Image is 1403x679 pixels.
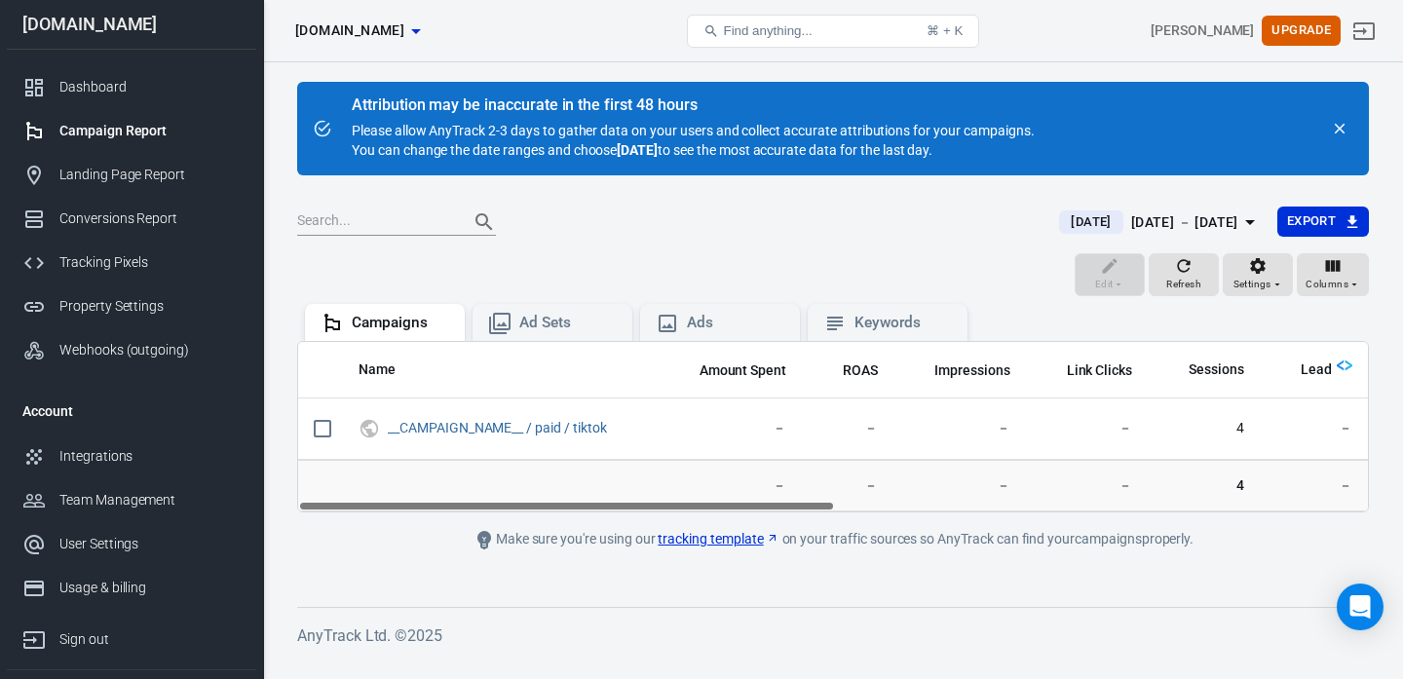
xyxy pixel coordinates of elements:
[7,241,256,284] a: Tracking Pixels
[1306,276,1348,293] span: Columns
[700,361,787,381] span: Amount Spent
[1163,419,1244,438] span: 4
[359,360,396,380] span: Name
[295,19,404,43] span: bioslim.site
[674,419,787,438] span: －
[1223,253,1293,296] button: Settings
[723,23,812,38] span: Find anything...
[909,358,1010,382] span: The number of times your ads were on screen.
[1067,358,1133,382] span: The number of clicks on links within the ad that led to advertiser-specified destinations
[1275,360,1332,380] span: Lead
[934,358,1010,382] span: The number of times your ads were on screen.
[617,142,658,158] strong: [DATE]
[297,623,1369,648] h6: AnyTrack Ltd. © 2025
[1151,20,1254,41] div: Account id: 0V08PxNB
[287,13,428,49] button: [DOMAIN_NAME]
[1326,115,1353,142] button: close
[1262,16,1341,46] button: Upgrade
[1297,253,1369,296] button: Columns
[817,419,878,438] span: －
[59,340,241,360] div: Webhooks (outgoing)
[519,313,617,333] div: Ad Sets
[1042,475,1133,495] span: －
[909,475,1010,495] span: －
[59,490,241,510] div: Team Management
[7,328,256,372] a: Webhooks (outgoing)
[7,478,256,522] a: Team Management
[7,610,256,661] a: Sign out
[59,446,241,467] div: Integrations
[352,95,1034,115] div: Attribution may be inaccurate in the first 48 hours
[352,313,449,333] div: Campaigns
[817,475,878,495] span: －
[59,208,241,229] div: Conversions Report
[1042,419,1133,438] span: －
[1166,276,1201,293] span: Refresh
[7,566,256,610] a: Usage & billing
[1301,360,1332,380] span: Lead
[909,419,1010,438] span: －
[1277,207,1369,237] button: Export
[1337,358,1352,373] img: Logo
[1131,210,1238,235] div: [DATE] － [DATE]
[1042,358,1133,382] span: The number of clicks on links within the ad that led to advertiser-specified destinations
[843,358,878,382] span: The total return on ad spend
[59,296,241,317] div: Property Settings
[1063,212,1119,232] span: [DATE]
[927,23,963,38] div: ⌘ + K
[658,529,778,549] a: tracking template
[7,388,256,434] li: Account
[7,434,256,478] a: Integrations
[352,97,1034,160] div: Please allow AnyTrack 2-3 days to gather data on your users and collect accurate attributions for...
[461,199,508,245] button: Search
[7,153,256,197] a: Landing Page Report
[59,534,241,554] div: User Settings
[1233,276,1271,293] span: Settings
[687,313,784,333] div: Ads
[1163,475,1244,495] span: 4
[359,417,380,440] svg: UTM & Web Traffic
[1341,8,1387,55] a: Sign out
[388,420,607,435] a: __CAMPAIGN_NAME__ / paid / tiktok
[7,65,256,109] a: Dashboard
[59,165,241,185] div: Landing Page Report
[700,358,787,382] span: The estimated total amount of money you've spent on your campaign, ad set or ad during its schedule.
[843,361,878,381] span: ROAS
[7,284,256,328] a: Property Settings
[59,252,241,273] div: Tracking Pixels
[388,421,610,434] span: __CAMPAIGN_NAME__ / paid / tiktok
[1189,360,1244,380] span: Sessions
[1043,207,1276,239] button: [DATE][DATE] － [DATE]
[674,475,787,495] span: －
[1163,360,1244,380] span: Sessions
[934,361,1010,381] span: Impressions
[59,629,241,650] div: Sign out
[395,528,1271,551] div: Make sure you're using our on your traffic sources so AnyTrack can find your campaigns properly.
[1337,584,1384,630] div: Open Intercom Messenger
[817,358,878,382] span: The total return on ad spend
[297,209,453,235] input: Search...
[298,342,1368,511] div: scrollable content
[59,578,241,598] div: Usage & billing
[1149,253,1219,296] button: Refresh
[1067,361,1133,381] span: Link Clicks
[687,15,979,48] button: Find anything...⌘ + K
[59,121,241,141] div: Campaign Report
[7,197,256,241] a: Conversions Report
[1275,475,1352,495] span: －
[7,109,256,153] a: Campaign Report
[59,77,241,97] div: Dashboard
[7,522,256,566] a: User Settings
[1275,419,1352,438] span: －
[854,313,952,333] div: Keywords
[359,360,421,380] span: Name
[674,358,787,382] span: The estimated total amount of money you've spent on your campaign, ad set or ad during its schedule.
[7,16,256,33] div: [DOMAIN_NAME]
